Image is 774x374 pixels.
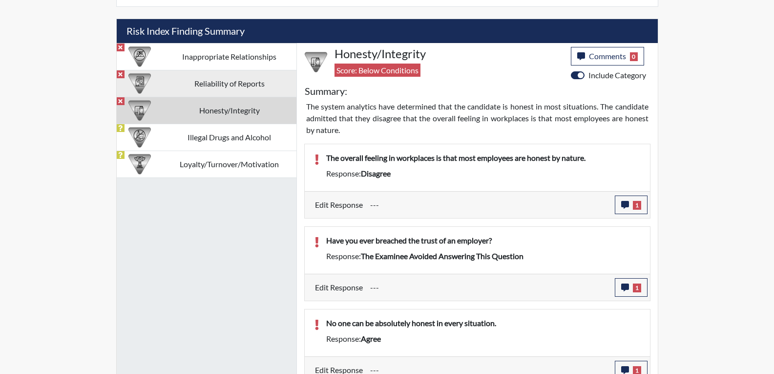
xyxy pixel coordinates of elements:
span: 0 [630,52,638,61]
img: CATEGORY%20ICON-14.139f8ef7.png [128,45,151,68]
span: agree [361,334,381,343]
button: 1 [615,278,648,297]
td: Honesty/Integrity [163,97,296,124]
img: CATEGORY%20ICON-12.0f6f1024.png [128,126,151,149]
span: The examinee avoided answering this question [361,251,523,261]
td: Illegal Drugs and Alcohol [163,124,296,151]
span: disagree [361,169,391,178]
img: CATEGORY%20ICON-11.a5f294f4.png [305,51,327,73]
div: Update the test taker's response, the change might impact the score [363,278,615,297]
h5: Summary: [305,85,347,97]
div: Response: [319,168,648,179]
span: 1 [633,284,641,292]
button: 1 [615,196,648,214]
img: CATEGORY%20ICON-17.40ef8247.png [128,153,151,176]
div: Response: [319,333,648,345]
p: The system analytics have determined that the candidate is honest in most situations. The candida... [306,101,648,136]
span: Score: Below Conditions [335,64,420,77]
td: Inappropriate Relationships [163,43,296,70]
div: Response: [319,250,648,262]
img: CATEGORY%20ICON-11.a5f294f4.png [128,99,151,122]
p: No one can be absolutely honest in every situation. [326,317,640,329]
td: Reliability of Reports [163,70,296,97]
p: Have you ever breached the trust of an employer? [326,235,640,246]
img: CATEGORY%20ICON-20.4a32fe39.png [128,72,151,95]
span: 1 [633,201,641,210]
div: Update the test taker's response, the change might impact the score [363,196,615,214]
label: Edit Response [315,196,363,214]
h5: Risk Index Finding Summary [117,19,658,43]
h4: Honesty/Integrity [335,47,564,61]
span: Comments [589,51,626,61]
td: Loyalty/Turnover/Motivation [163,151,296,177]
label: Edit Response [315,278,363,297]
p: The overall feeling in workplaces is that most employees are honest by nature. [326,152,640,164]
label: Include Category [588,69,646,81]
button: Comments0 [571,47,645,66]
